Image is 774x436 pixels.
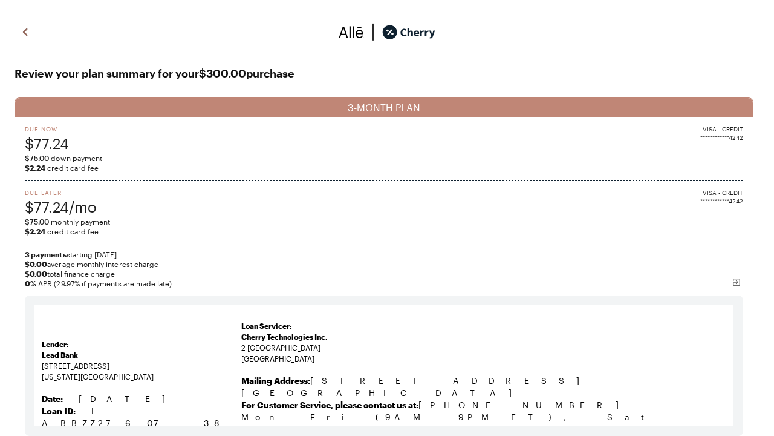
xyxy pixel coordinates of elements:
[25,226,743,236] span: credit card fee
[25,163,743,173] span: credit card fee
[703,125,743,133] span: VISA - CREDIT
[241,375,310,386] b: Mailing Address:
[241,332,328,341] span: Cherry Technologies Inc.
[25,269,743,279] span: total finance charge
[703,188,743,197] span: VISA - CREDIT
[339,23,364,41] img: svg%3e
[25,217,743,226] span: monthly payment
[25,249,743,259] span: starting [DATE]
[25,227,45,236] b: $2.24
[364,23,382,41] img: svg%3e
[25,163,45,172] b: $2.24
[42,351,78,359] strong: Lead Bank
[18,23,33,41] img: svg%3e
[79,394,177,404] span: [DATE]
[25,197,97,217] span: $77.24/mo
[25,188,97,197] span: Due Later
[42,340,69,348] strong: Lender:
[25,259,743,269] span: average monthly interest charge
[25,154,49,162] span: $75.00
[25,279,743,288] span: APR (29.97% if payments are made late)
[42,394,63,404] strong: Date:
[15,98,753,117] div: 3-MONTH PLAN
[241,375,726,399] p: [STREET_ADDRESS] [GEOGRAPHIC_DATA]
[241,400,418,410] b: For Customer Service, please contact us at:
[241,399,726,411] p: [PHONE_NUMBER]
[25,153,743,163] span: down payment
[25,260,47,268] strong: $0.00
[25,217,49,226] span: $75.00
[25,269,47,278] strong: $0.00
[15,64,759,83] span: Review your plan summary for your $300.00 purchase
[241,411,726,435] p: Mon-Fri (9AM-9PM ET), Sat (9AM-6PM ET), Sun (Closed)
[25,250,67,259] strong: 3 payments
[42,406,76,416] strong: Loan ID:
[732,277,741,287] img: svg%3e
[25,125,69,133] span: Due Now
[241,322,292,330] strong: Loan Servicer:
[25,133,69,153] span: $77.24
[382,23,435,41] img: cherry_black_logo-DrOE_MJI.svg
[25,279,36,288] b: 0 %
